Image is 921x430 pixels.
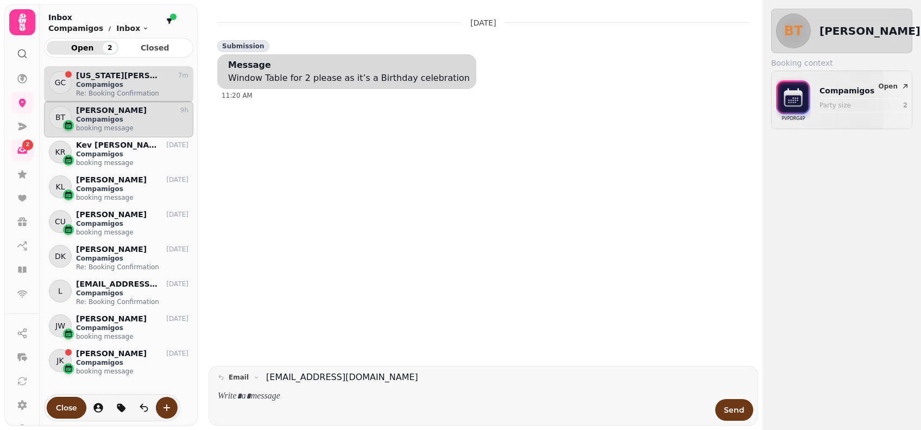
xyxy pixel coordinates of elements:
[55,216,66,227] span: CU
[776,75,907,124] div: bookings-iconPVPDRG4PCompamigosParty size2Open
[76,210,147,219] p: [PERSON_NAME]
[76,332,188,341] p: booking message
[819,101,881,110] p: Party size
[103,42,117,54] div: 2
[470,17,496,28] p: [DATE]
[266,371,418,384] a: [EMAIL_ADDRESS][DOMAIN_NAME]
[76,349,147,358] p: [PERSON_NAME]
[76,80,188,89] p: Compamigos
[771,58,912,68] label: Booking context
[76,263,188,271] p: Re: Booking Confirmation
[76,150,188,159] p: Compamigos
[58,286,62,296] span: L
[47,397,86,419] button: Close
[56,355,64,366] span: JK
[55,147,66,157] span: KR
[55,251,66,262] span: DK
[874,80,914,93] button: Open
[903,101,907,110] p: 2
[133,397,155,419] button: is-read
[116,23,149,34] button: Inbox
[76,245,147,254] p: [PERSON_NAME]
[217,40,269,52] div: Submission
[166,210,188,219] p: [DATE]
[782,113,805,124] p: PVPDRG4P
[76,89,188,98] p: Re: Booking Confirmation
[76,159,188,167] p: booking message
[776,75,811,122] img: bookings-icon
[76,141,160,150] p: Kev [PERSON_NAME]
[166,141,188,149] p: [DATE]
[47,41,118,55] button: Open2
[76,358,188,367] p: Compamigos
[715,399,753,421] button: Send
[156,397,178,419] button: create-convo
[879,83,898,90] span: Open
[166,245,188,254] p: [DATE]
[76,228,188,237] p: booking message
[76,115,188,124] p: Compamigos
[55,77,66,88] span: GC
[784,24,803,37] span: BT
[76,175,147,185] p: [PERSON_NAME]
[228,59,271,72] div: Message
[55,112,65,123] span: BT
[76,314,147,324] p: [PERSON_NAME]
[76,254,188,263] p: Compamigos
[55,44,110,52] span: Open
[213,371,264,384] button: email
[48,12,149,23] h2: Inbox
[44,66,193,421] div: grid
[76,71,160,80] p: [US_STATE][PERSON_NAME]
[76,219,188,228] p: Compamigos
[819,85,881,96] p: Compamigos
[76,193,188,202] p: booking message
[76,324,188,332] p: Compamigos
[166,175,188,184] p: [DATE]
[166,349,188,358] p: [DATE]
[166,280,188,288] p: [DATE]
[222,91,723,100] div: 11:20 AM
[166,314,188,323] p: [DATE]
[128,44,182,52] span: Closed
[178,71,188,80] p: 7m
[76,367,188,376] p: booking message
[76,289,188,298] p: Compamigos
[55,320,65,331] span: JW
[26,141,29,149] span: 2
[110,397,132,419] button: tag-thread
[48,23,149,34] nav: breadcrumb
[76,124,188,132] p: booking message
[819,23,920,39] h2: [PERSON_NAME]
[76,280,160,289] p: [EMAIL_ADDRESS][DOMAIN_NAME]
[119,41,191,55] button: Closed
[76,298,188,306] p: Re: Booking Confirmation
[228,72,470,85] div: Window Table for 2 please as it’s a Birthday celebration
[724,406,745,414] span: Send
[56,404,77,412] span: Close
[76,185,188,193] p: Compamigos
[76,106,147,115] p: [PERSON_NAME]
[180,106,188,115] p: 9h
[56,181,65,192] span: KL
[48,23,103,34] p: Compamigos
[163,15,176,28] button: filter
[11,140,33,161] a: 2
